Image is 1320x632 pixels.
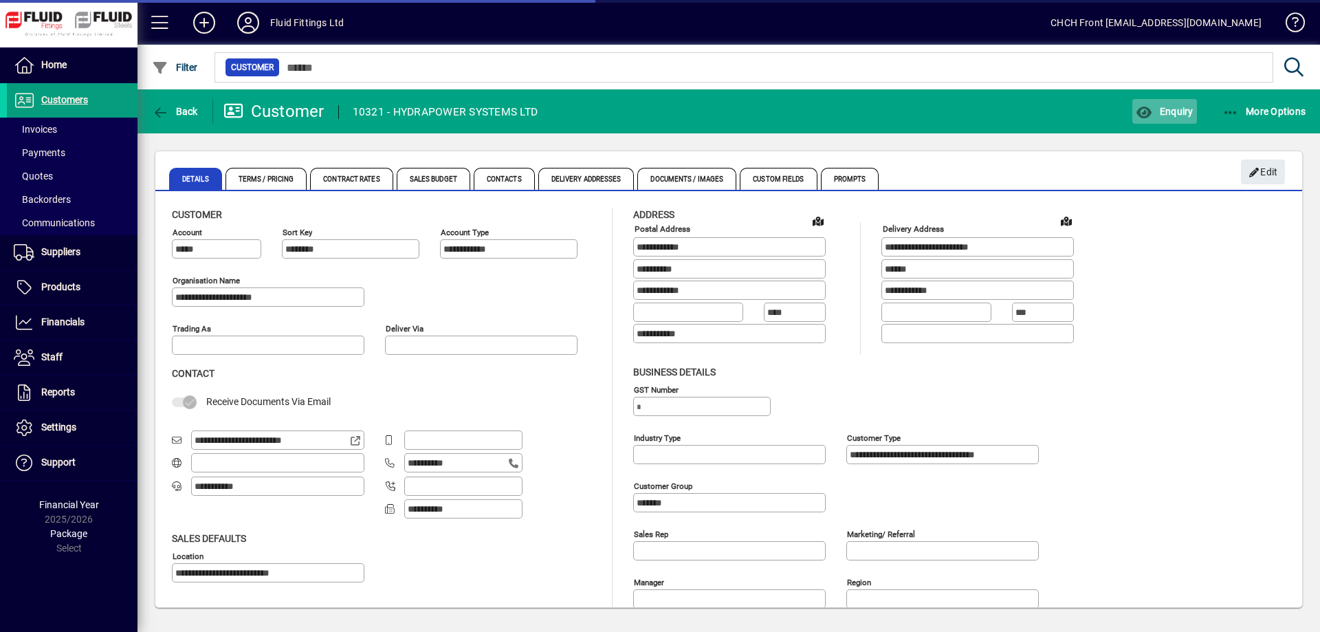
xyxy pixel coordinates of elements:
mat-label: Trading as [173,324,211,334]
span: Sales defaults [172,533,246,544]
mat-label: Sort key [283,228,312,237]
mat-label: Manager [634,577,664,587]
span: Contract Rates [310,168,393,190]
span: Receive Documents Via Email [206,396,331,407]
a: View on map [807,210,829,232]
span: Customer [231,61,274,74]
span: Home [41,59,67,70]
span: Back [152,106,198,117]
a: Staff [7,340,137,375]
span: Filter [152,62,198,73]
button: More Options [1219,99,1310,124]
a: Payments [7,141,137,164]
span: More Options [1222,106,1306,117]
button: Add [182,10,226,35]
div: Fluid Fittings Ltd [270,12,344,34]
mat-label: Organisation name [173,276,240,285]
span: Details [169,168,222,190]
mat-label: GST Number [634,384,679,394]
mat-label: Sales rep [634,529,668,538]
span: Customer [172,209,222,220]
a: Products [7,270,137,305]
span: Staff [41,351,63,362]
mat-label: Customer group [634,481,692,490]
a: Settings [7,411,137,445]
span: Suppliers [41,246,80,257]
span: Financial Year [39,499,99,510]
span: Payments [14,147,65,158]
a: Knowledge Base [1275,3,1303,47]
a: Home [7,48,137,83]
button: Back [148,99,201,124]
a: Invoices [7,118,137,141]
span: Contacts [474,168,535,190]
span: Reports [41,386,75,397]
span: Products [41,281,80,292]
mat-label: Marketing/ Referral [847,529,915,538]
span: Business details [633,367,716,378]
a: Support [7,446,137,480]
div: CHCH Front [EMAIL_ADDRESS][DOMAIN_NAME] [1050,12,1262,34]
mat-label: Account Type [441,228,489,237]
span: Enquiry [1136,106,1193,117]
span: Address [633,209,674,220]
span: Contact [172,368,214,379]
button: Filter [148,55,201,80]
a: Financials [7,305,137,340]
span: Package [50,528,87,539]
span: Terms / Pricing [225,168,307,190]
span: Edit [1248,161,1278,184]
span: Communications [14,217,95,228]
a: Communications [7,211,137,235]
mat-label: Location [173,551,203,560]
mat-label: Deliver via [386,324,423,334]
span: Documents / Images [637,168,736,190]
span: Sales Budget [397,168,470,190]
span: Prompts [821,168,879,190]
mat-label: Account [173,228,202,237]
app-page-header-button: Back [137,99,213,124]
mat-label: Industry type [634,433,681,442]
button: Edit [1241,160,1285,184]
button: Enquiry [1132,99,1196,124]
a: Suppliers [7,235,137,270]
span: Custom Fields [740,168,817,190]
span: Financials [41,316,85,327]
span: Customers [41,94,88,105]
mat-label: Region [847,577,871,587]
a: View on map [1055,210,1077,232]
button: Profile [226,10,270,35]
a: Quotes [7,164,137,188]
span: Settings [41,422,76,433]
span: Invoices [14,124,57,135]
a: Backorders [7,188,137,211]
mat-label: Customer type [847,433,901,442]
div: 10321 - HYDRAPOWER SYSTEMS LTD [353,101,538,123]
div: Customer [223,100,324,122]
a: Reports [7,375,137,410]
span: Delivery Addresses [538,168,635,190]
span: Backorders [14,194,71,205]
span: Support [41,457,76,468]
span: Quotes [14,171,53,182]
